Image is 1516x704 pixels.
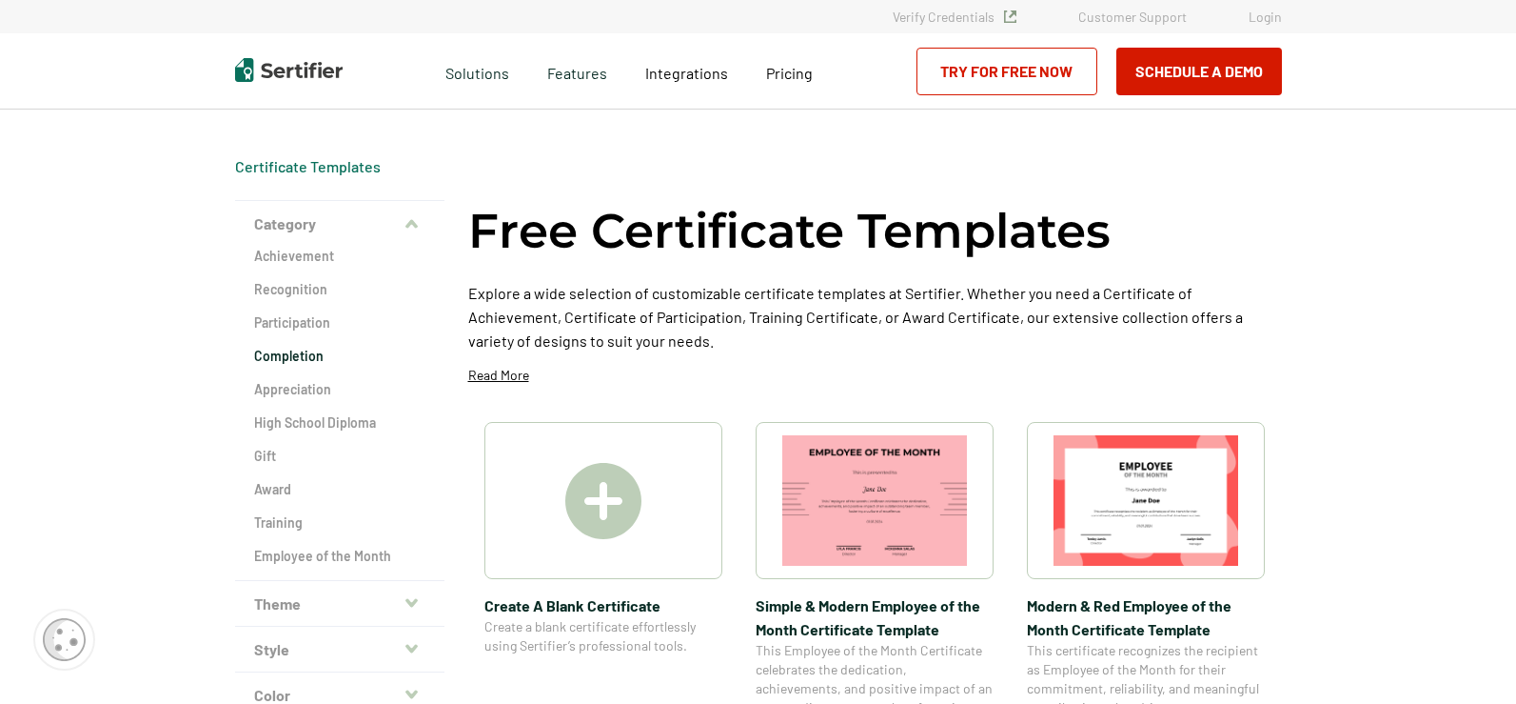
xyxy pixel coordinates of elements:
[484,617,722,655] span: Create a blank certificate effortlessly using Sertifier’s professional tools.
[645,64,728,82] span: Integrations
[1249,9,1282,25] a: Login
[1116,48,1282,95] button: Schedule a Demo
[235,201,444,247] button: Category
[43,618,86,661] img: Cookie Popup Icon
[235,247,444,581] div: Category
[468,281,1282,352] p: Explore a wide selection of customizable certificate templates at Sertifier. Whether you need a C...
[1004,10,1016,23] img: Verified
[235,157,381,175] a: Certificate Templates
[254,413,425,432] a: High School Diploma
[782,435,967,566] img: Simple & Modern Employee of the Month Certificate Template
[254,513,425,533] a: Training
[254,313,425,332] a: Participation
[468,200,1111,262] h1: Free Certificate Templates
[547,59,607,83] span: Features
[766,64,813,82] span: Pricing
[254,380,425,399] a: Appreciation
[254,480,425,499] a: Award
[235,157,381,176] div: Breadcrumb
[254,347,425,366] a: Completion
[235,157,381,176] span: Certificate Templates
[1078,9,1187,25] a: Customer Support
[1421,613,1516,704] iframe: Chat Widget
[1053,435,1238,566] img: Modern & Red Employee of the Month Certificate Template
[645,59,728,83] a: Integrations
[235,627,444,673] button: Style
[756,593,994,641] span: Simple & Modern Employee of the Month Certificate Template
[445,59,509,83] span: Solutions
[235,581,444,627] button: Theme
[766,59,813,83] a: Pricing
[893,9,1016,25] a: Verify Credentials
[565,463,641,539] img: Create A Blank Certificate
[254,447,425,466] a: Gift
[468,366,529,385] p: Read More
[484,593,722,617] span: Create A Blank Certificate
[254,247,425,266] a: Achievement
[254,280,425,299] a: Recognition
[235,58,343,82] img: Sertifier | Digital Credentialing Platform
[1027,593,1265,641] span: Modern & Red Employee of the Month Certificate Template
[916,48,1097,95] a: Try for Free Now
[254,547,425,566] a: Employee of the Month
